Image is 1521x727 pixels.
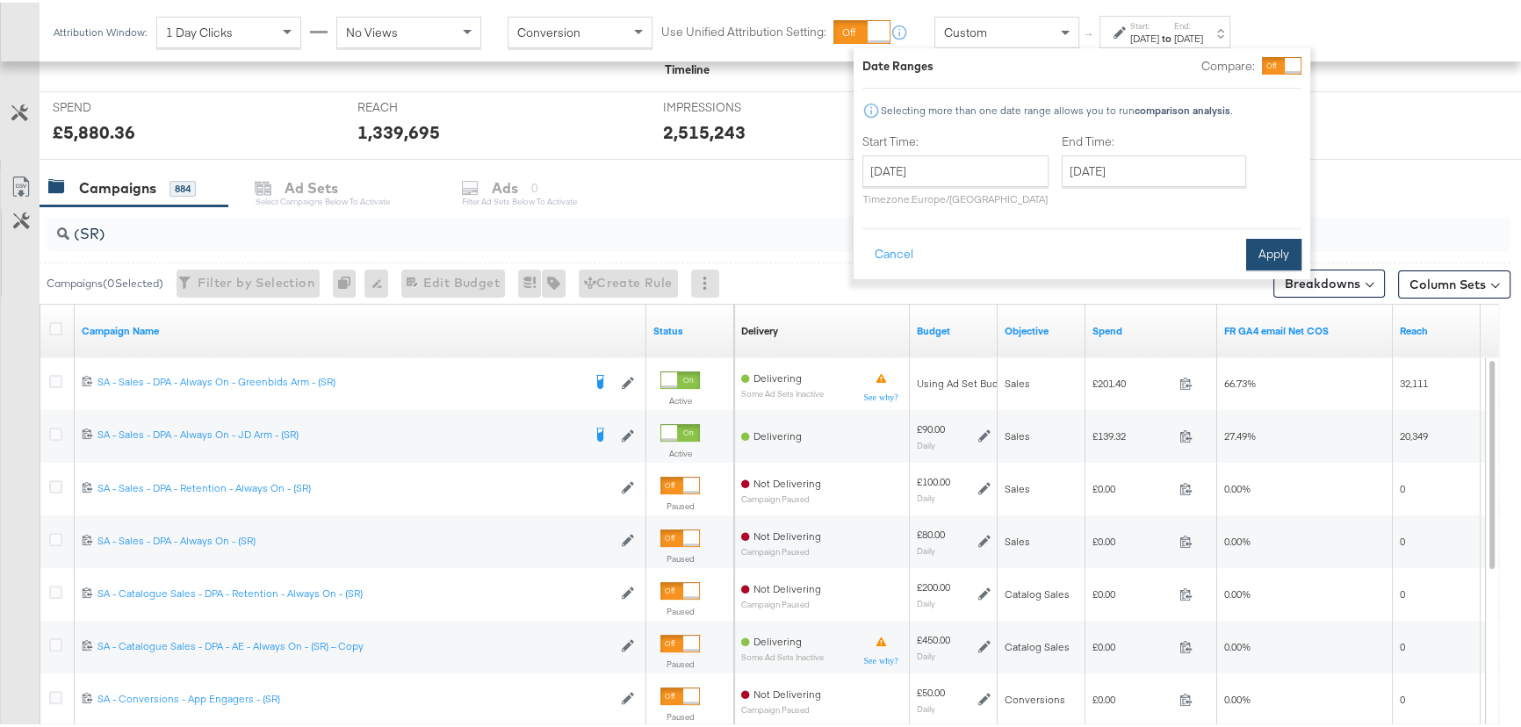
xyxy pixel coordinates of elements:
span: Delivering [753,632,802,645]
div: 884 [169,178,196,194]
div: Campaigns [79,176,156,196]
span: IMPRESSIONS [663,97,795,113]
label: Compare: [1201,55,1255,72]
div: SA - Conversions - App Engagers - (SR) [97,689,612,703]
span: REACH [357,97,489,113]
div: Campaigns ( 0 Selected) [47,273,163,289]
span: No Views [346,22,398,38]
span: Custom [944,22,987,38]
div: Using Ad Set Budget [917,374,1014,388]
span: 0.00% [1224,585,1251,598]
span: SPEND [53,97,184,113]
sub: Daily [917,543,935,553]
div: SA - Sales - DPA - Always On - JD Arm - (SR) [97,425,581,439]
a: SA - Sales - DPA - Always On - JD Arm - (SR) [97,425,581,443]
label: End Time: [1062,131,1253,148]
span: 32,111 [1400,374,1428,387]
span: ↑ [1081,30,1098,36]
span: 0 [1400,479,1405,493]
a: The total amount spent to date. [1092,321,1210,335]
span: Not Delivering [753,685,821,698]
div: £80.00 [917,525,945,539]
sub: Campaign Paused [741,492,821,501]
label: Active [660,392,700,404]
label: Paused [660,551,700,562]
button: Cancel [862,236,926,268]
span: Not Delivering [753,527,821,540]
span: Delivering [753,427,802,440]
strong: to [1159,29,1174,42]
span: 0.00% [1224,532,1251,545]
div: 1,339,695 [357,117,440,142]
span: £0.00 [1092,690,1172,703]
a: Shows the current state of your Ad Campaign. [653,321,727,335]
span: 0 [1400,532,1405,545]
div: [DATE] [1174,29,1203,43]
span: Delivering [753,369,802,382]
label: Start Time: [862,131,1049,148]
a: SA - Sales - DPA - Always On - (SR) [97,531,612,546]
label: Use Unified Attribution Setting: [661,21,826,38]
label: Paused [660,709,700,720]
span: Conversions [1005,690,1065,703]
button: Apply [1246,236,1301,268]
button: Column Sets [1398,268,1510,296]
div: Selecting more than one date range allows you to run . [880,102,1233,114]
div: Timeline [665,59,710,76]
span: 0.00% [1224,637,1251,651]
div: [DATE] [1130,29,1159,43]
span: 66.73% [1224,374,1256,387]
sub: Daily [917,701,935,711]
div: £100.00 [917,472,950,486]
span: Catalog Sales [1005,585,1070,598]
a: The maximum amount you're willing to spend on your ads, on average each day or over the lifetime ... [917,321,991,335]
span: £0.00 [1092,585,1172,598]
a: SA - Sales - DPA - Retention - Always On - (SR) [97,479,612,493]
span: £139.32 [1092,427,1172,440]
span: 0 [1400,690,1405,703]
span: 0 [1400,585,1405,598]
sub: Daily [917,490,935,500]
label: Paused [660,603,700,615]
sub: Daily [917,437,935,448]
span: Sales [1005,479,1030,493]
span: Not Delivering [753,474,821,487]
strong: comparison analysis [1135,101,1230,114]
div: £50.00 [917,683,945,697]
span: Conversion [517,22,580,38]
span: 20,349 [1400,427,1428,440]
span: Not Delivering [753,579,821,593]
a: FR GA4 Net COS [1224,321,1386,335]
div: £450.00 [917,630,950,644]
sub: Daily [917,595,935,606]
div: £200.00 [917,578,950,592]
div: SA - Catalogue Sales - DPA - AE - Always On - (SR) – Copy [97,637,612,651]
a: SA - Conversions - App Engagers - (SR) [97,689,612,704]
span: £201.40 [1092,374,1172,387]
span: Catalog Sales [1005,637,1070,651]
label: Paused [660,656,700,667]
span: £0.00 [1092,532,1172,545]
a: Your campaign name. [82,321,639,335]
label: Active [660,445,700,457]
label: Paused [660,498,700,509]
input: Search Campaigns by Name, ID or Objective [69,207,1378,241]
div: SA - Sales - DPA - Always On - (SR) [97,531,612,545]
span: Sales [1005,532,1030,545]
span: 0 [1400,637,1405,651]
sub: Campaign Paused [741,702,821,712]
button: Breakdowns [1273,267,1385,295]
span: £0.00 [1092,637,1172,651]
span: 27.49% [1224,427,1256,440]
div: SA - Sales - DPA - Always On - Greenbids Arm - (SR) [97,372,581,386]
div: Attribution Window: [53,24,148,36]
div: SA - Catalogue Sales - DPA - Retention - Always On - (SR) [97,584,612,598]
span: Sales [1005,427,1030,440]
sub: Some Ad Sets Inactive [741,386,824,396]
span: Sales [1005,374,1030,387]
div: Delivery [741,321,778,335]
a: The number of people your ad was served to. [1400,321,1474,335]
a: SA - Catalogue Sales - DPA - Retention - Always On - (SR) [97,584,612,599]
span: 0.00% [1224,479,1251,493]
div: Date Ranges [862,55,934,72]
